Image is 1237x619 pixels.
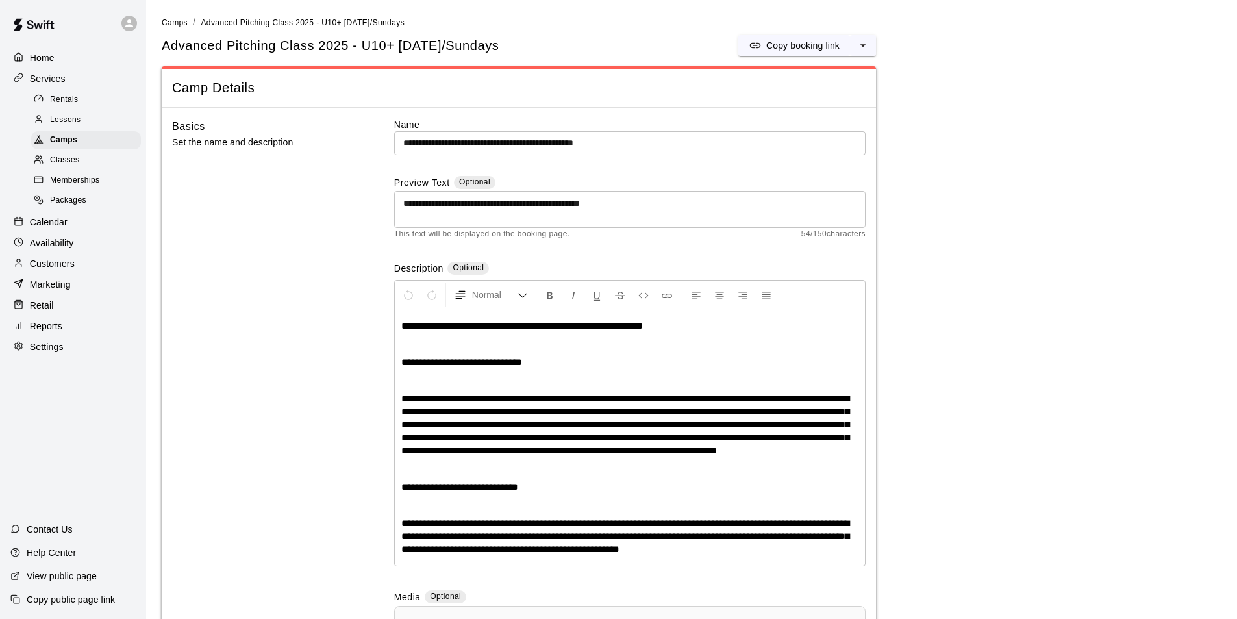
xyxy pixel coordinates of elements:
span: Optional [453,263,484,272]
div: Memberships [31,171,141,190]
p: View public page [27,570,97,583]
p: Reports [30,320,62,333]
a: Reports [10,316,136,336]
li: / [193,16,195,29]
span: Classes [50,154,79,167]
div: split button [738,35,876,56]
p: Availability [30,236,74,249]
a: Camps [162,17,188,27]
span: Camps [50,134,77,147]
label: Preview Text [394,176,450,191]
p: Calendar [30,216,68,229]
label: Name [394,118,866,131]
a: Retail [10,296,136,315]
a: Marketing [10,275,136,294]
button: Left Align [685,283,707,307]
span: Camps [162,18,188,27]
span: Advanced Pitching Class 2025 - U10+ [DATE]/Sundays [201,18,405,27]
a: Calendar [10,212,136,232]
p: Contact Us [27,523,73,536]
button: Copy booking link [738,35,850,56]
div: Lessons [31,111,141,129]
button: Formatting Options [449,283,533,307]
p: Retail [30,299,54,312]
label: Media [394,590,421,605]
label: Description [394,262,444,277]
div: Classes [31,151,141,170]
a: Lessons [31,110,146,130]
a: Settings [10,337,136,357]
a: Customers [10,254,136,273]
div: Camps [31,131,141,149]
p: Marketing [30,278,71,291]
p: Services [30,72,66,85]
span: Optional [430,592,461,601]
a: Services [10,69,136,88]
div: Packages [31,192,141,210]
button: Center Align [708,283,731,307]
span: Optional [459,177,490,186]
a: Packages [31,191,146,211]
button: Redo [421,283,443,307]
span: Memberships [50,174,99,187]
div: Rentals [31,91,141,109]
h5: Advanced Pitching Class 2025 - U10+ [DATE]/Sundays [162,37,499,55]
span: Rentals [50,94,79,107]
span: Lessons [50,114,81,127]
button: Format Underline [586,283,608,307]
button: Insert Code [632,283,655,307]
button: Right Align [732,283,754,307]
h6: Basics [172,118,205,135]
span: 54 / 150 characters [801,228,866,241]
a: Classes [31,151,146,171]
button: Insert Link [656,283,678,307]
span: Normal [472,288,518,301]
span: Camp Details [172,79,866,97]
span: This text will be displayed on the booking page. [394,228,570,241]
nav: breadcrumb [162,16,1221,30]
button: Format Strikethrough [609,283,631,307]
p: Customers [30,257,75,270]
p: Set the name and description [172,134,353,151]
p: Settings [30,340,64,353]
p: Copy public page link [27,593,115,606]
a: Camps [31,131,146,151]
a: Rentals [31,90,146,110]
button: Justify Align [755,283,777,307]
button: Undo [397,283,419,307]
p: Home [30,51,55,64]
button: Format Bold [539,283,561,307]
a: Memberships [31,171,146,191]
span: Packages [50,194,86,207]
a: Home [10,48,136,68]
button: Format Italics [562,283,584,307]
p: Copy booking link [766,39,840,52]
a: Availability [10,233,136,253]
p: Help Center [27,546,76,559]
button: select merge strategy [850,35,876,56]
